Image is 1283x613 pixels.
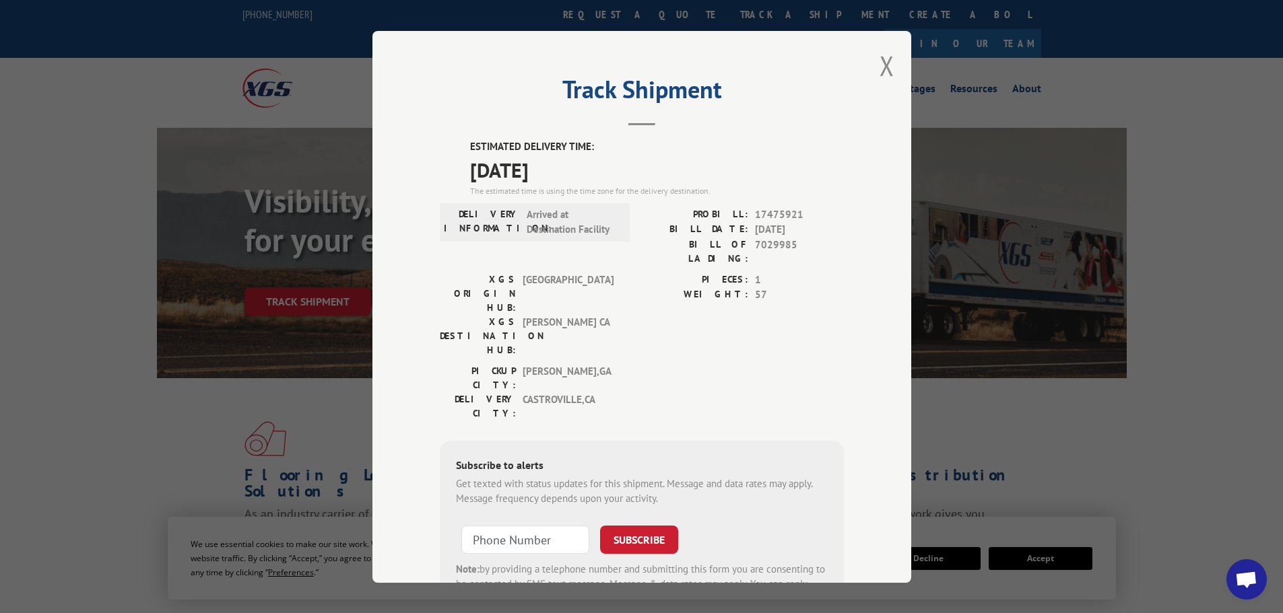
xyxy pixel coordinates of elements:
[527,207,618,237] span: Arrived at Destination Facility
[755,272,844,287] span: 1
[642,287,748,303] label: WEIGHT:
[461,525,589,553] input: Phone Number
[470,139,844,155] label: ESTIMATED DELIVERY TIME:
[440,314,516,357] label: XGS DESTINATION HUB:
[755,237,844,265] span: 7029985
[440,392,516,420] label: DELIVERY CITY:
[456,562,480,575] strong: Note:
[444,207,520,237] label: DELIVERY INFORMATION:
[642,272,748,287] label: PIECES:
[1226,559,1267,600] div: Open chat
[523,392,614,420] span: CASTROVILLE , CA
[642,222,748,238] label: BILL DATE:
[880,48,894,83] button: Close modal
[755,222,844,238] span: [DATE]
[600,525,678,553] button: SUBSCRIBE
[755,207,844,222] span: 17475921
[440,80,844,106] h2: Track Shipment
[470,154,844,184] span: [DATE]
[642,237,748,265] label: BILL OF LADING:
[755,287,844,303] span: 57
[523,363,614,392] span: [PERSON_NAME] , GA
[456,456,828,476] div: Subscribe to alerts
[642,207,748,222] label: PROBILL:
[440,363,516,392] label: PICKUP CITY:
[456,476,828,506] div: Get texted with status updates for this shipment. Message and data rates may apply. Message frequ...
[523,272,614,314] span: [GEOGRAPHIC_DATA]
[470,184,844,196] div: The estimated time is using the time zone for the delivery destination.
[440,272,516,314] label: XGS ORIGIN HUB:
[523,314,614,357] span: [PERSON_NAME] CA
[456,561,828,607] div: by providing a telephone number and submitting this form you are consenting to be contacted by SM...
